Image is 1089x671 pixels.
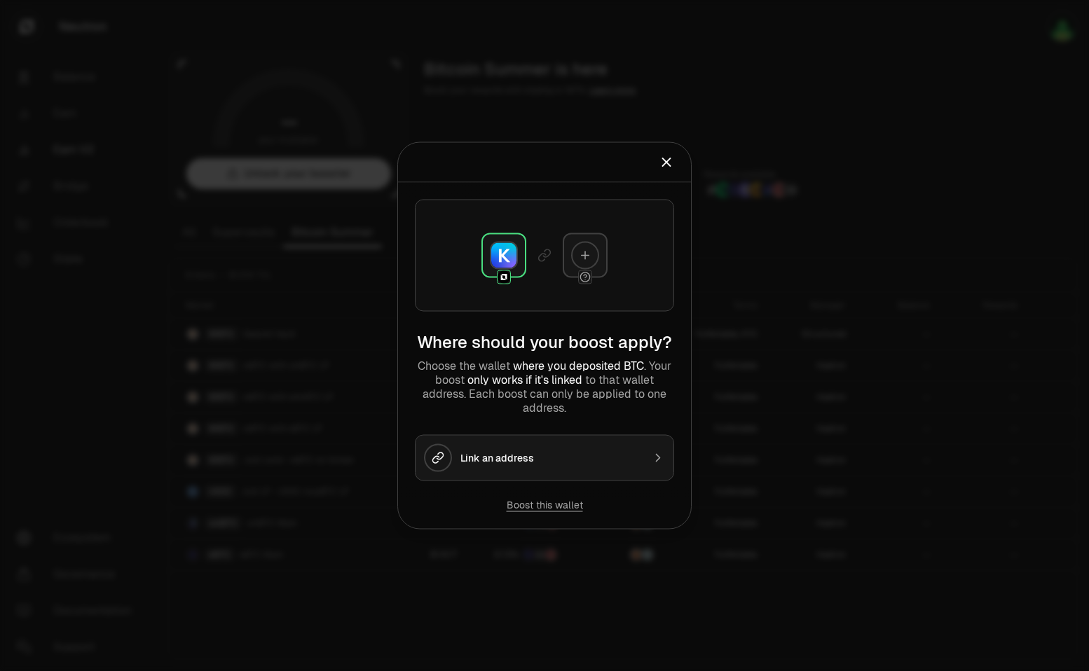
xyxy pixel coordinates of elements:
[467,373,582,387] span: only works if it's linked
[513,359,644,373] span: where you deposited BTC
[415,359,674,415] p: Choose the wallet . Your boost to that wallet address. Each boost can only be applied to one addr...
[460,451,643,465] div: Link an address
[498,271,510,284] img: Neutron Logo
[659,153,674,172] button: Close
[415,435,674,481] button: Link an address
[507,498,583,512] button: Boost this wallet
[491,243,516,268] img: Keplr
[415,331,674,354] h2: Where should your boost apply?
